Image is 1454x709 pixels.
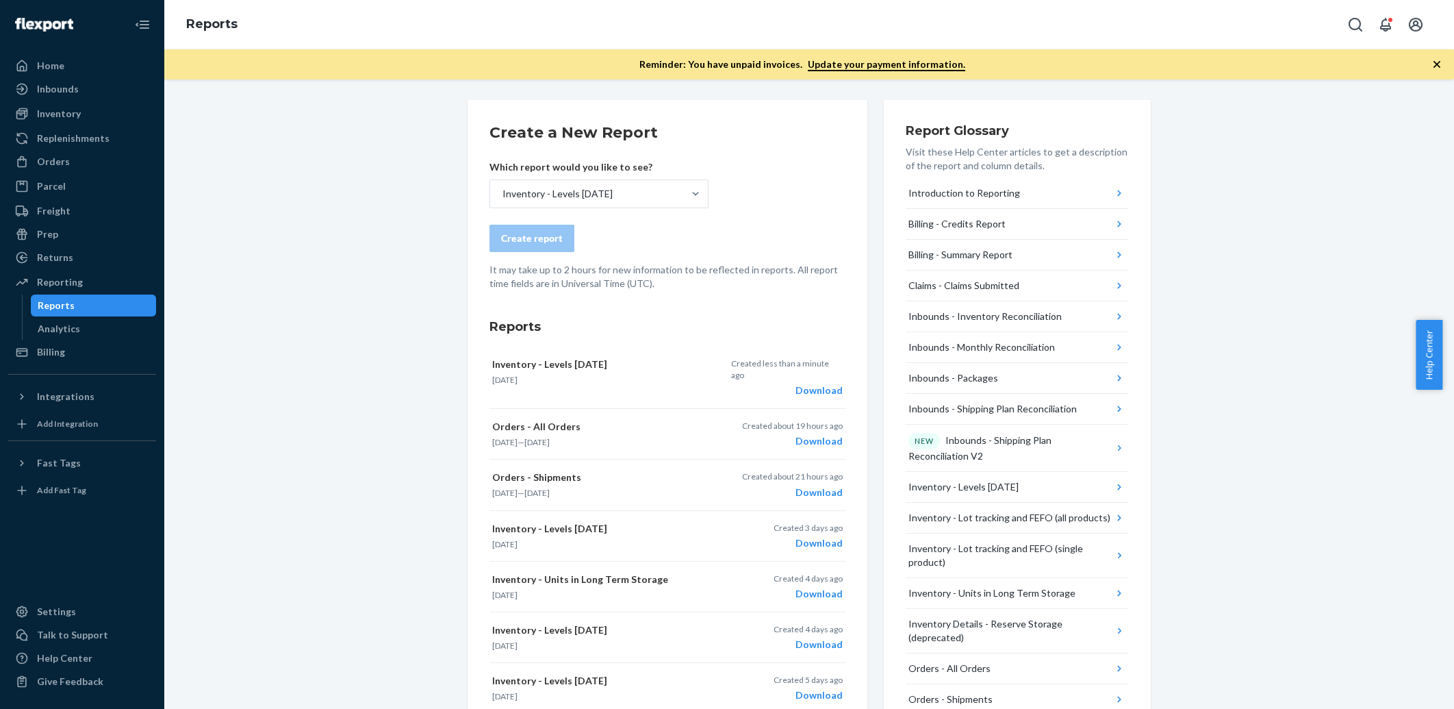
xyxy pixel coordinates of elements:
[731,358,843,381] p: Created less than a minute ago
[906,178,1129,209] button: Introduction to Reporting
[8,452,156,474] button: Fast Tags
[908,693,993,706] div: Orders - Shipments
[38,322,80,336] div: Analytics
[37,59,64,73] div: Home
[37,345,65,359] div: Billing
[8,480,156,501] a: Add Fast Tag
[908,279,1019,293] div: Claims - Claims Submitted
[906,394,1129,425] button: Inbounds - Shipping Plan Reconciliation
[774,688,843,702] div: Download
[8,200,156,222] a: Freight
[37,275,83,289] div: Reporting
[1372,11,1399,38] button: Open notifications
[489,122,845,144] h2: Create a New Report
[492,358,723,371] p: Inventory - Levels [DATE]
[492,375,518,385] time: [DATE]
[8,78,156,100] a: Inbounds
[492,487,724,499] p: —
[37,675,103,688] div: Give Feedback
[908,662,991,675] div: Orders - All Orders
[906,425,1129,472] button: NEWInbounds - Shipping Plan Reconciliation V2
[906,122,1129,140] h3: Report Glossary
[906,209,1129,240] button: Billing - Credits Report
[906,534,1129,578] button: Inventory - Lot tracking and FEFO (single product)
[8,127,156,149] a: Replenishments
[492,640,518,651] time: [DATE]
[489,409,845,460] button: Orders - All Orders[DATE]—[DATE]Created about 19 hours agoDownload
[906,271,1129,301] button: Claims - Claims Submitted
[908,371,998,385] div: Inbounds - Packages
[8,341,156,363] a: Billing
[908,480,1019,494] div: Inventory - Levels [DATE]
[8,624,156,646] a: Talk to Support
[908,511,1110,525] div: Inventory - Lot tracking and FEFO (all products)
[906,578,1129,609] button: Inventory - Units in Long Term Storage
[906,332,1129,363] button: Inbounds - Monthly Reconciliation
[37,605,76,619] div: Settings
[8,55,156,77] a: Home
[501,232,563,245] div: Create report
[906,301,1129,332] button: Inbounds - Inventory Reconciliation
[37,107,81,121] div: Inventory
[8,413,156,435] a: Add Integration
[742,434,843,448] div: Download
[492,420,724,434] p: Orders - All Orders
[37,628,108,642] div: Talk to Support
[8,647,156,669] a: Help Center
[129,11,156,38] button: Close Navigation
[906,145,1129,173] p: Visit these Help Center articles to get a description of the report and column details.
[8,247,156,269] a: Returns
[524,488,550,498] time: [DATE]
[524,437,550,447] time: [DATE]
[908,310,1062,323] div: Inbounds - Inventory Reconciliation
[489,460,845,510] button: Orders - Shipments[DATE]—[DATE]Created about 21 hours agoDownload
[906,654,1129,684] button: Orders - All Orders
[492,488,518,498] time: [DATE]
[492,590,518,600] time: [DATE]
[1342,11,1369,38] button: Open Search Box
[8,601,156,623] a: Settings
[37,155,70,169] div: Orders
[492,539,518,549] time: [DATE]
[906,503,1129,534] button: Inventory - Lot tracking and FEFO (all products)
[492,436,724,448] p: —
[908,340,1055,354] div: Inbounds - Monthly Reconciliation
[37,390,94,403] div: Integrations
[906,363,1129,394] button: Inbounds - Packages
[906,240,1129,271] button: Billing - Summary Report
[908,542,1112,569] div: Inventory - Lot tracking and FEFO (single product)
[492,522,724,536] p: Inventory - Levels [DATE]
[31,295,157,316] a: Reports
[742,486,843,499] div: Download
[31,318,157,340] a: Analytics
[37,251,73,264] div: Returns
[1402,11,1429,38] button: Open account menu
[492,691,518,701] time: [DATE]
[906,609,1129,654] button: Inventory Details - Reserve Storage (deprecated)
[489,225,574,252] button: Create report
[37,82,79,96] div: Inbounds
[908,248,1012,262] div: Billing - Summary Report
[908,617,1112,645] div: Inventory Details - Reserve Storage (deprecated)
[37,651,92,665] div: Help Center
[37,227,58,241] div: Prep
[774,522,843,534] p: Created 3 days ago
[492,674,724,688] p: Inventory - Levels [DATE]
[186,16,238,32] a: Reports
[175,5,248,45] ol: breadcrumbs
[37,484,86,496] div: Add Fast Tag
[489,511,845,562] button: Inventory - Levels [DATE][DATE]Created 3 days agoDownload
[906,472,1129,503] button: Inventory - Levels [DATE]
[492,471,724,484] p: Orders - Shipments
[1416,320,1442,390] button: Help Center
[908,586,1075,600] div: Inventory - Units in Long Term Storage
[908,433,1113,463] div: Inbounds - Shipping Plan Reconciliation V2
[774,536,843,550] div: Download
[15,18,73,32] img: Flexport logo
[38,299,75,312] div: Reports
[908,402,1077,416] div: Inbounds - Shipping Plan Reconciliation
[8,103,156,125] a: Inventory
[908,217,1006,231] div: Billing - Credits Report
[731,384,843,397] div: Download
